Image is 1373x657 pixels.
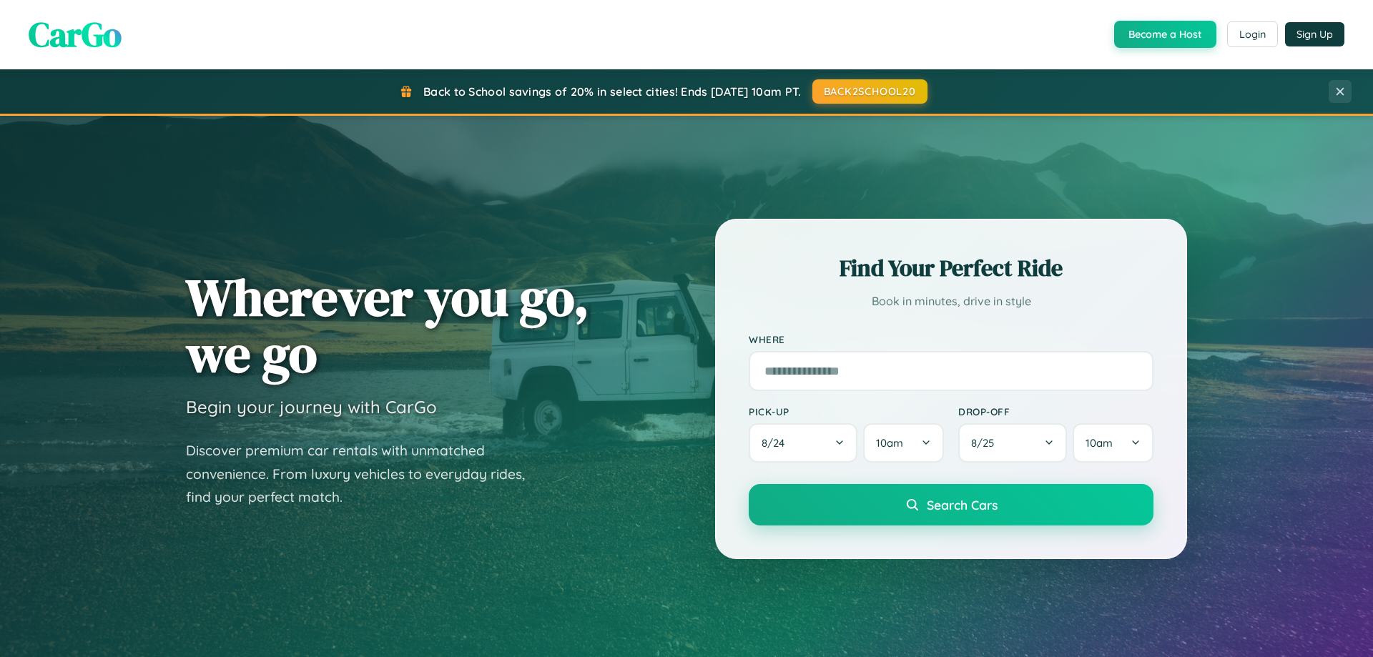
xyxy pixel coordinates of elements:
button: Login [1227,21,1278,47]
button: 8/25 [958,423,1067,463]
button: 10am [1073,423,1153,463]
button: 8/24 [749,423,857,463]
label: Where [749,333,1153,345]
span: 8 / 24 [762,436,792,450]
button: 10am [863,423,944,463]
h1: Wherever you go, we go [186,269,589,382]
button: Search Cars [749,484,1153,525]
h3: Begin your journey with CarGo [186,396,437,418]
label: Pick-up [749,405,944,418]
span: CarGo [29,11,122,58]
button: Sign Up [1285,22,1344,46]
span: Back to School savings of 20% in select cities! Ends [DATE] 10am PT. [423,84,801,99]
button: BACK2SCHOOL20 [812,79,927,104]
p: Discover premium car rentals with unmatched convenience. From luxury vehicles to everyday rides, ... [186,439,543,509]
span: Search Cars [927,497,998,513]
span: 10am [876,436,903,450]
span: 8 / 25 [971,436,1001,450]
label: Drop-off [958,405,1153,418]
span: 10am [1086,436,1113,450]
h2: Find Your Perfect Ride [749,252,1153,284]
button: Become a Host [1114,21,1216,48]
p: Book in minutes, drive in style [749,291,1153,312]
